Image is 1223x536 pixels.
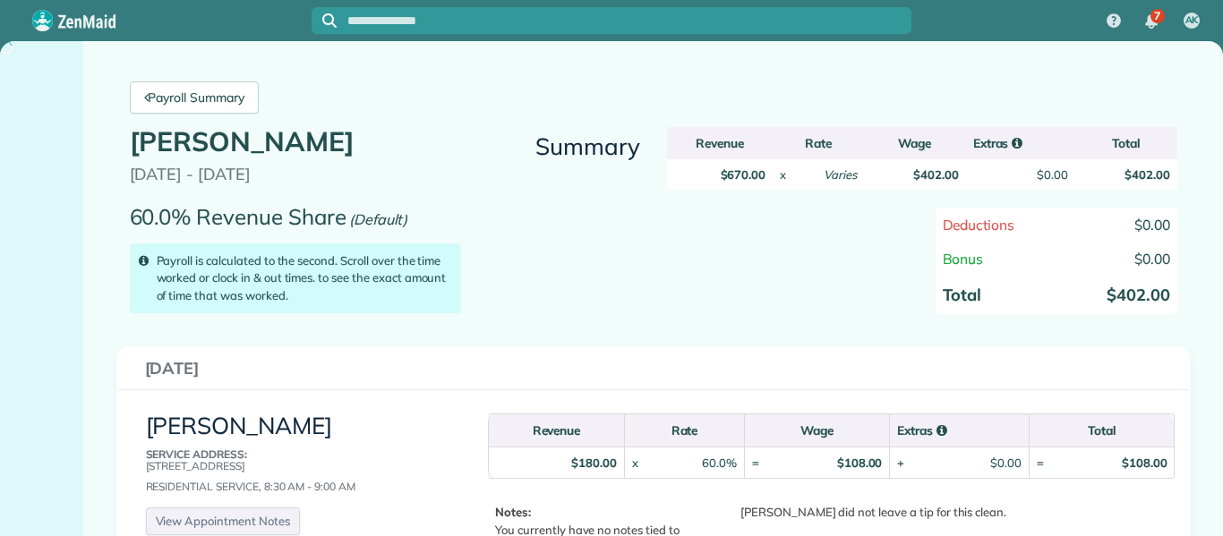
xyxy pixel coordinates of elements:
[864,127,966,159] th: Wage
[495,505,531,519] b: Notes:
[130,127,461,157] h1: [PERSON_NAME]
[1107,285,1170,305] strong: $402.00
[624,414,745,447] th: Rate
[943,285,982,305] strong: Total
[702,455,737,472] div: 60.0%
[130,243,461,314] div: Payroll is calculated to the second. Scroll over the time worked or clock in & out times. to see ...
[1029,414,1174,447] th: Total
[721,167,766,182] strong: $670.00
[146,411,333,440] a: [PERSON_NAME]
[312,13,337,28] button: Focus search
[780,166,786,183] div: x
[146,448,448,472] p: [STREET_ADDRESS]
[773,127,864,159] th: Rate
[744,414,889,447] th: Wage
[824,167,857,182] em: Varies
[837,455,883,470] strong: $108.00
[571,455,617,470] strong: $180.00
[913,167,959,182] strong: $402.00
[146,447,247,461] b: Service Address:
[1122,455,1167,470] strong: $108.00
[667,127,774,159] th: Revenue
[1037,166,1068,183] div: $0.00
[990,455,1022,472] div: $0.00
[1125,167,1170,182] strong: $402.00
[943,250,984,268] span: Bonus
[1185,13,1199,28] span: AK
[488,414,624,447] th: Revenue
[130,205,346,228] p: 60.0% Revenue Share
[897,455,904,472] div: +
[1134,250,1170,268] span: $0.00
[1075,127,1177,159] th: Total
[1134,216,1170,234] span: $0.00
[943,216,1015,234] span: Deductions
[1037,455,1044,472] div: =
[889,414,1029,447] th: Extras
[146,448,448,493] div: Residential Service, 8:30 AM - 9:00 AM
[349,210,408,228] em: (Default)
[632,455,638,472] div: x
[146,507,300,536] a: View Appointment Notes
[966,127,1075,159] th: Extras
[130,166,461,183] p: [DATE] - [DATE]
[322,13,337,28] svg: Focus search
[145,360,1162,378] h3: [DATE]
[1154,9,1160,23] span: 7
[130,81,259,114] a: Payroll Summary
[1133,2,1170,41] div: 7 unread notifications
[700,504,1006,522] div: [PERSON_NAME] did not leave a tip for this clean.
[752,455,759,472] div: =
[488,134,640,160] h3: Summary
